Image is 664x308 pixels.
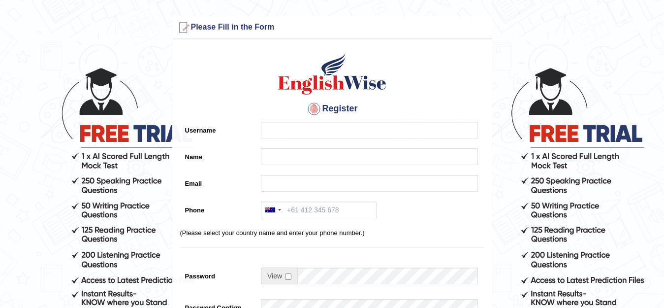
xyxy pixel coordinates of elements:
label: Password [180,268,256,281]
label: Phone [180,202,256,215]
label: Name [180,148,256,162]
label: Email [180,175,256,188]
img: Logo of English Wise create a new account for intelligent practice with AI [276,52,388,96]
h4: Register [180,101,484,117]
p: (Please select your country name and enter your phone number.) [180,228,484,238]
input: Show/Hide Password [285,274,291,280]
input: +61 412 345 678 [261,202,377,218]
h3: Please Fill in the Form [175,20,489,35]
label: Username [180,122,256,135]
div: Australia: +61 [261,202,284,218]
